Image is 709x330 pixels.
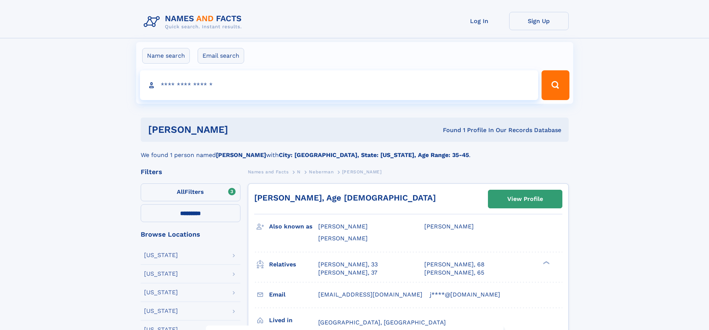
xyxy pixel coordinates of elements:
h3: Also known as [269,220,318,233]
div: Browse Locations [141,231,240,238]
a: [PERSON_NAME], 33 [318,260,378,269]
h3: Relatives [269,258,318,271]
span: N [297,169,301,174]
span: Neberman [309,169,333,174]
a: View Profile [488,190,562,208]
a: [PERSON_NAME], 68 [424,260,485,269]
a: [PERSON_NAME], 37 [318,269,377,277]
span: [PERSON_NAME] [424,223,474,230]
button: Search Button [542,70,569,100]
a: N [297,167,301,176]
label: Filters [141,183,240,201]
span: [PERSON_NAME] [318,235,368,242]
img: Logo Names and Facts [141,12,248,32]
div: Filters [141,169,240,175]
h1: [PERSON_NAME] [148,125,336,134]
input: search input [140,70,539,100]
div: We found 1 person named with . [141,142,569,160]
b: [PERSON_NAME] [216,151,266,158]
span: [PERSON_NAME] [342,169,382,174]
span: [GEOGRAPHIC_DATA], [GEOGRAPHIC_DATA] [318,319,446,326]
div: [US_STATE] [144,271,178,277]
label: Email search [198,48,244,64]
label: Name search [142,48,190,64]
span: All [177,188,185,195]
div: [US_STATE] [144,252,178,258]
div: Found 1 Profile In Our Records Database [335,126,561,134]
span: [PERSON_NAME] [318,223,368,230]
h3: Email [269,288,318,301]
a: Sign Up [509,12,569,30]
a: Log In [450,12,509,30]
a: Names and Facts [248,167,289,176]
a: [PERSON_NAME], Age [DEMOGRAPHIC_DATA] [254,193,436,202]
a: Neberman [309,167,333,176]
span: [EMAIL_ADDRESS][DOMAIN_NAME] [318,291,422,298]
a: [PERSON_NAME], 65 [424,269,484,277]
div: [US_STATE] [144,308,178,314]
div: View Profile [507,190,543,208]
div: [US_STATE] [144,289,178,295]
b: City: [GEOGRAPHIC_DATA], State: [US_STATE], Age Range: 35-45 [279,151,469,158]
div: ❯ [541,260,550,265]
h3: Lived in [269,314,318,327]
